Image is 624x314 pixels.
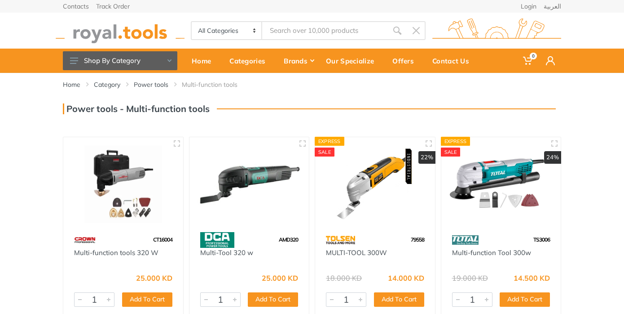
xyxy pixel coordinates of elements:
div: 22% [418,151,435,164]
div: Express [441,137,470,146]
img: Royal Tools - Multi-Tool 320 w [198,145,301,223]
a: Track Order [96,3,130,9]
a: العربية [544,3,561,9]
div: 25.000 KD [136,274,172,282]
div: 18.000 KD [326,274,362,282]
button: Shop By Category [63,51,177,70]
div: Offers [386,51,426,70]
a: Power tools [134,80,168,89]
a: Home [185,49,223,73]
a: Login [521,3,536,9]
img: royal.tools Logo [432,18,561,43]
span: 0 [530,53,537,59]
select: Category [192,22,262,39]
div: Express [315,137,344,146]
a: Multi-function Tool 300w [452,248,531,257]
img: royal.tools Logo [56,18,185,43]
div: 19.000 KD [452,274,488,282]
span: AMD320 [279,236,298,243]
button: Add To Cart [248,292,298,307]
div: Home [185,51,223,70]
h3: Power tools - Multi-function tools [63,103,210,114]
img: 75.webp [74,232,96,248]
div: Brands [277,51,320,70]
div: 14.500 KD [514,274,550,282]
input: Site search [262,21,388,40]
a: Offers [386,49,426,73]
button: Add To Cart [122,292,172,307]
img: Royal Tools - Multi-function tools 320 W [71,145,175,223]
a: Multi-Tool 320 w [200,248,253,257]
a: Contact Us [426,49,481,73]
div: SALE [441,148,461,157]
img: Royal Tools - Multi-function Tool 300w [449,145,553,223]
a: Contacts [63,3,89,9]
img: 64.webp [326,232,355,248]
li: Multi-function tools [182,80,251,89]
div: Categories [223,51,277,70]
a: Category [94,80,120,89]
a: Our Specialize [320,49,386,73]
a: Home [63,80,80,89]
span: TS3006 [533,236,550,243]
img: 86.webp [452,232,479,248]
div: 25.000 KD [262,274,298,282]
nav: breadcrumb [63,80,561,89]
a: 0 [517,49,540,73]
a: MULTI-TOOL 300W [326,248,387,257]
div: 24% [544,151,561,164]
button: Add To Cart [374,292,424,307]
a: Multi-function tools 320 W [74,248,158,257]
div: Contact Us [426,51,481,70]
div: 14.000 KD [388,274,424,282]
span: 79558 [411,236,424,243]
img: 58.webp [200,232,234,248]
div: SALE [315,148,334,157]
span: CT16004 [153,236,172,243]
div: Our Specialize [320,51,386,70]
a: Categories [223,49,277,73]
img: Royal Tools - MULTI-TOOL 300W [323,145,427,223]
button: Add To Cart [500,292,550,307]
